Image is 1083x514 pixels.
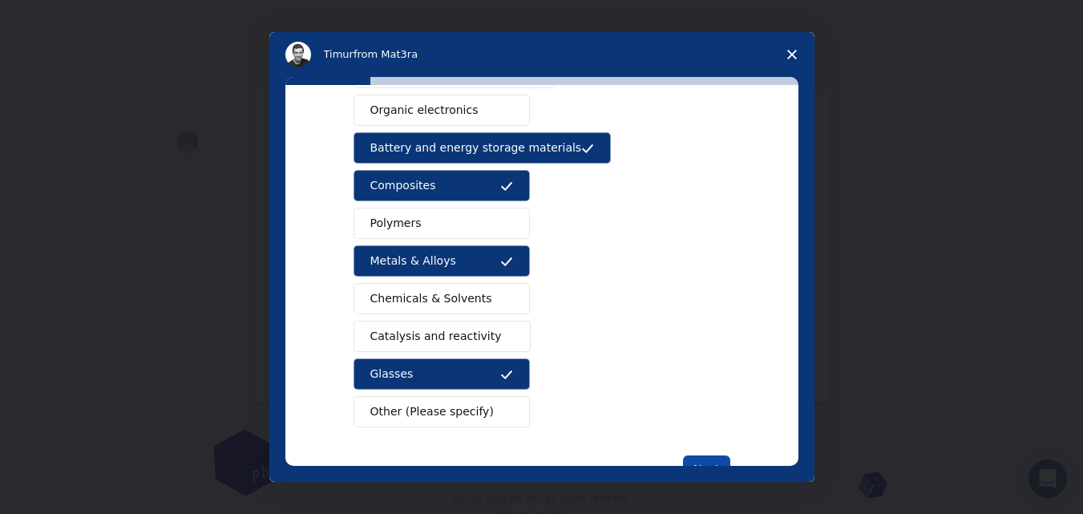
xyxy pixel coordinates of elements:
img: Profile image for Timur [285,42,311,67]
button: Polymers [354,208,530,239]
span: Glasses [370,366,414,382]
button: Organic electronics [354,95,530,126]
button: Chemicals & Solvents [354,283,530,314]
span: Battery and energy storage materials [370,140,582,156]
span: Polymers [370,215,422,232]
span: Timur [324,48,354,60]
button: Metals & Alloys [354,245,530,277]
span: Support [32,11,90,26]
button: Catalysis and reactivity [354,321,531,352]
span: from Mat3ra [354,48,418,60]
span: Close survey [770,32,814,77]
button: Glasses [354,358,530,390]
button: Next [683,455,730,483]
span: Catalysis and reactivity [370,328,502,345]
button: Battery and energy storage materials [354,132,612,164]
button: Other (Please specify) [354,396,530,427]
span: Composites [370,177,436,194]
span: Organic electronics [370,102,479,119]
button: Composites [354,170,530,201]
span: Metals & Alloys [370,253,456,269]
span: Chemicals & Solvents [370,290,492,307]
span: Other (Please specify) [370,403,494,420]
